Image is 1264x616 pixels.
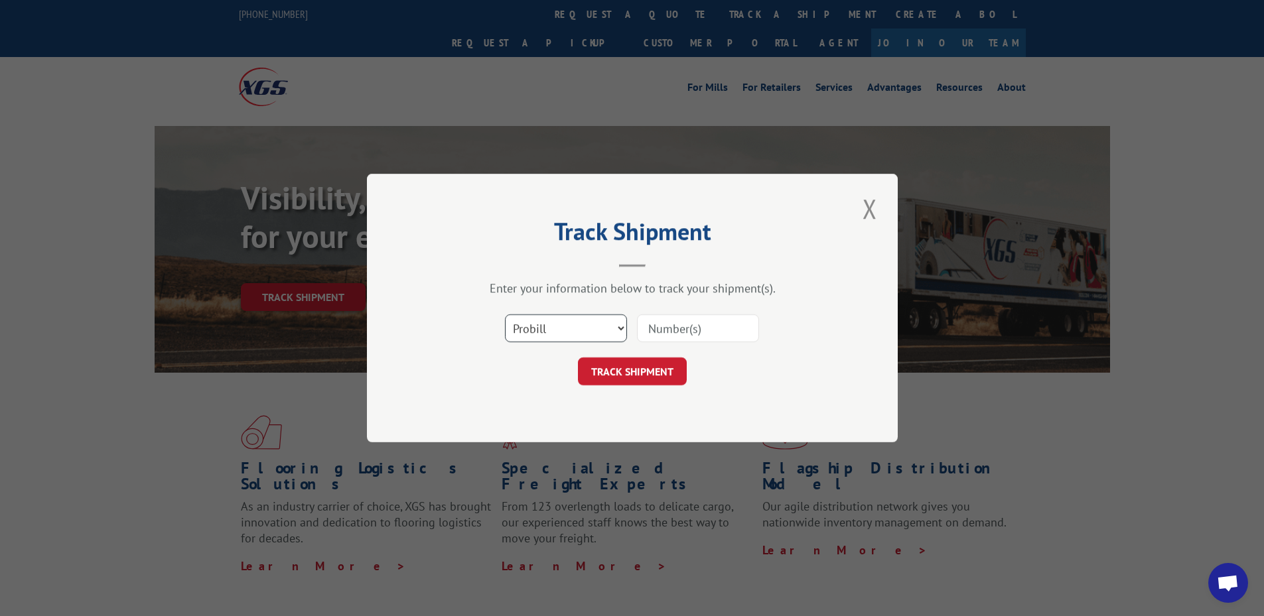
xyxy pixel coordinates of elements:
[859,190,881,227] button: Close modal
[433,280,831,296] div: Enter your information below to track your shipment(s).
[578,357,687,385] button: TRACK SHIPMENT
[1208,563,1248,603] a: Open chat
[433,222,831,247] h2: Track Shipment
[637,314,759,342] input: Number(s)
